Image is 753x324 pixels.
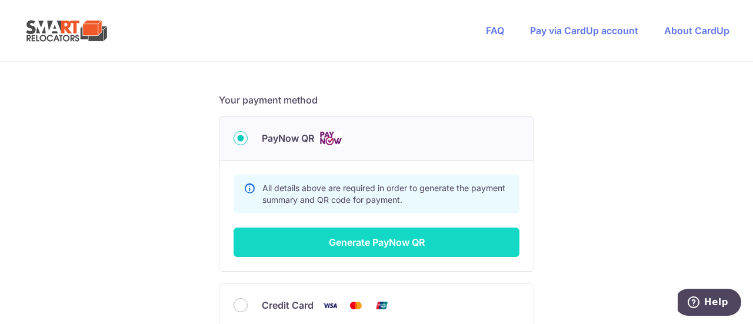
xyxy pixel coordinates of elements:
[344,298,368,313] img: Mastercard
[318,298,342,313] img: Visa
[530,25,638,36] a: Pay via CardUp account
[664,25,729,36] a: About CardUp
[234,228,519,257] button: Generate PayNow QR
[262,183,505,205] span: All details above are required in order to generate the payment summary and QR code for payment.
[486,25,504,36] a: FAQ
[262,298,314,312] span: Credit Card
[678,289,741,318] iframe: Opens a widget where you can find more information
[219,93,534,107] h5: Your payment method
[319,131,342,146] img: Cards logo
[234,298,519,313] div: Credit Card Visa Mastercard Union Pay
[234,131,519,146] div: PayNow QR Cards logo
[370,298,394,313] img: Union Pay
[262,131,314,145] span: PayNow QR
